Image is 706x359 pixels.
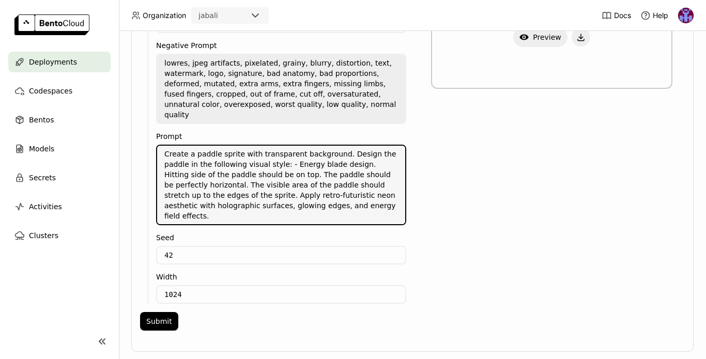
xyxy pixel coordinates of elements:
a: Clusters [8,225,111,246]
img: Alex Karguine [678,8,694,23]
img: logo [14,14,89,35]
label: Prompt [156,132,406,141]
a: Docs [602,10,631,21]
a: Codespaces [8,81,111,101]
span: Codespaces [29,85,72,97]
a: Activities [8,196,111,217]
a: Models [8,138,111,159]
span: Clusters [29,229,58,242]
div: Help [640,10,668,21]
label: Negative Prompt [156,41,406,50]
label: Seed [156,233,406,242]
span: Bentos [29,114,54,126]
svg: Show [519,33,529,42]
button: Preview [513,27,567,47]
a: Secrets [8,167,111,188]
span: Activities [29,200,62,213]
span: Docs [614,11,631,20]
span: Organization [143,11,186,20]
span: Help [653,11,668,20]
a: Bentos [8,110,111,130]
input: Selected jabali. [219,11,220,21]
span: Secrets [29,171,56,184]
span: Deployments [29,56,77,68]
textarea: lowres, jpeg artifacts, pixelated, grainy, blurry, distortion, text, watermark, logo, signature, ... [157,55,405,123]
div: jabali [198,10,218,21]
span: Models [29,143,54,155]
textarea: Create a paddle sprite with transparent background. Design the paddle in the following visual sty... [157,146,405,224]
a: Deployments [8,52,111,72]
label: Width [156,273,406,281]
button: Submit [140,312,178,331]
